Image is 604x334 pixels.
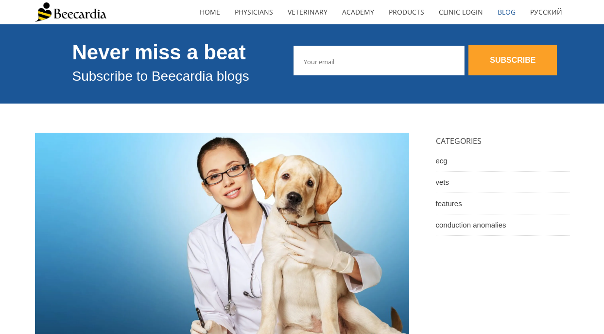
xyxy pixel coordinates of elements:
a: home [192,1,227,23]
a: ecg [436,150,569,172]
a: features [436,193,569,214]
a: conduction anomalies [436,214,569,236]
a: vets [436,172,569,193]
span: CATEGORIES [436,136,482,146]
a: SUBSCRIBE [468,45,557,75]
a: Veterinary [280,1,335,23]
img: Beecardia [35,2,106,22]
input: Your email [293,46,465,75]
span: Subscribe to Beecardia blogs [72,69,249,84]
a: Academy [335,1,381,23]
a: Blog [490,1,523,23]
span: Never miss a beat [72,41,246,64]
a: Русский [523,1,569,23]
a: Clinic Login [431,1,490,23]
a: Products [381,1,431,23]
a: Physicians [227,1,280,23]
